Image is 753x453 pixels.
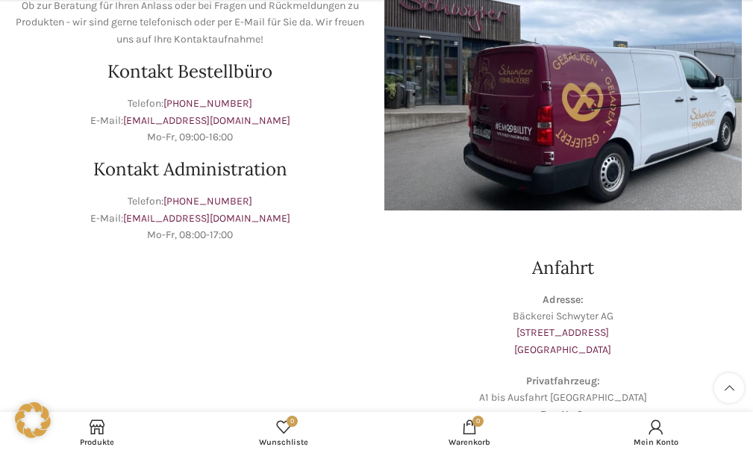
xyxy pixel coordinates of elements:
[714,373,744,403] a: Scroll to top button
[514,326,611,355] a: [STREET_ADDRESS][GEOGRAPHIC_DATA]
[384,292,743,359] p: Bäckerei Schwyter AG
[163,97,252,110] a: [PHONE_NUMBER]
[190,416,377,449] a: 0 Wunschliste
[11,160,369,178] h2: Kontakt Administration
[163,195,252,207] a: [PHONE_NUMBER]
[540,408,586,421] strong: Bus Nr. 9:
[377,416,563,449] a: 0 Warenkorb
[11,193,369,243] p: Telefon: E-Mail: Mo-Fr, 08:00-17:00
[377,416,563,449] div: My cart
[384,259,743,277] h2: Anfahrt
[11,63,369,81] h2: Kontakt Bestellbüro
[543,293,584,306] strong: Adresse:
[384,437,556,447] span: Warenkorb
[198,437,369,447] span: Wunschliste
[563,416,749,449] a: Mein Konto
[570,437,742,447] span: Mein Konto
[11,96,369,146] p: Telefon: E-Mail: Mo-Fr, 09:00-16:00
[526,375,600,387] strong: Privatfahrzeug:
[4,416,190,449] a: Produkte
[190,416,377,449] div: Meine Wunschliste
[11,437,183,447] span: Produkte
[123,114,290,127] a: [EMAIL_ADDRESS][DOMAIN_NAME]
[472,416,484,427] span: 0
[287,416,298,427] span: 0
[123,212,290,225] a: [EMAIL_ADDRESS][DOMAIN_NAME]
